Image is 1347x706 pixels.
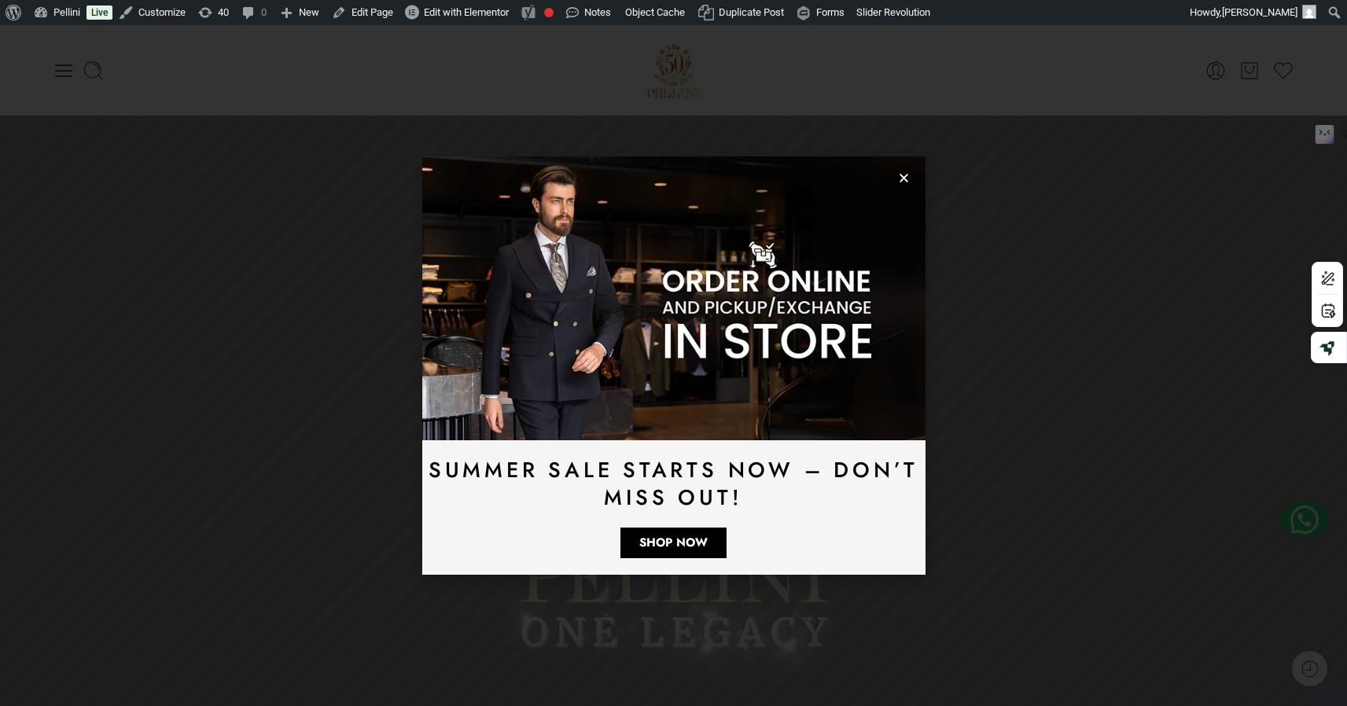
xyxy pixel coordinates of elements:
[1222,6,1297,18] span: [PERSON_NAME]
[86,6,112,20] a: Live
[544,8,554,17] div: Focus keyphrase not set
[424,6,509,18] span: Edit with Elementor
[620,527,727,559] a: Shop Now
[422,456,926,511] h2: Summer Sale Starts Now – Don’t Miss Out!
[898,172,910,184] a: Close
[856,6,930,18] span: Slider Revolution
[639,537,708,549] span: Shop Now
